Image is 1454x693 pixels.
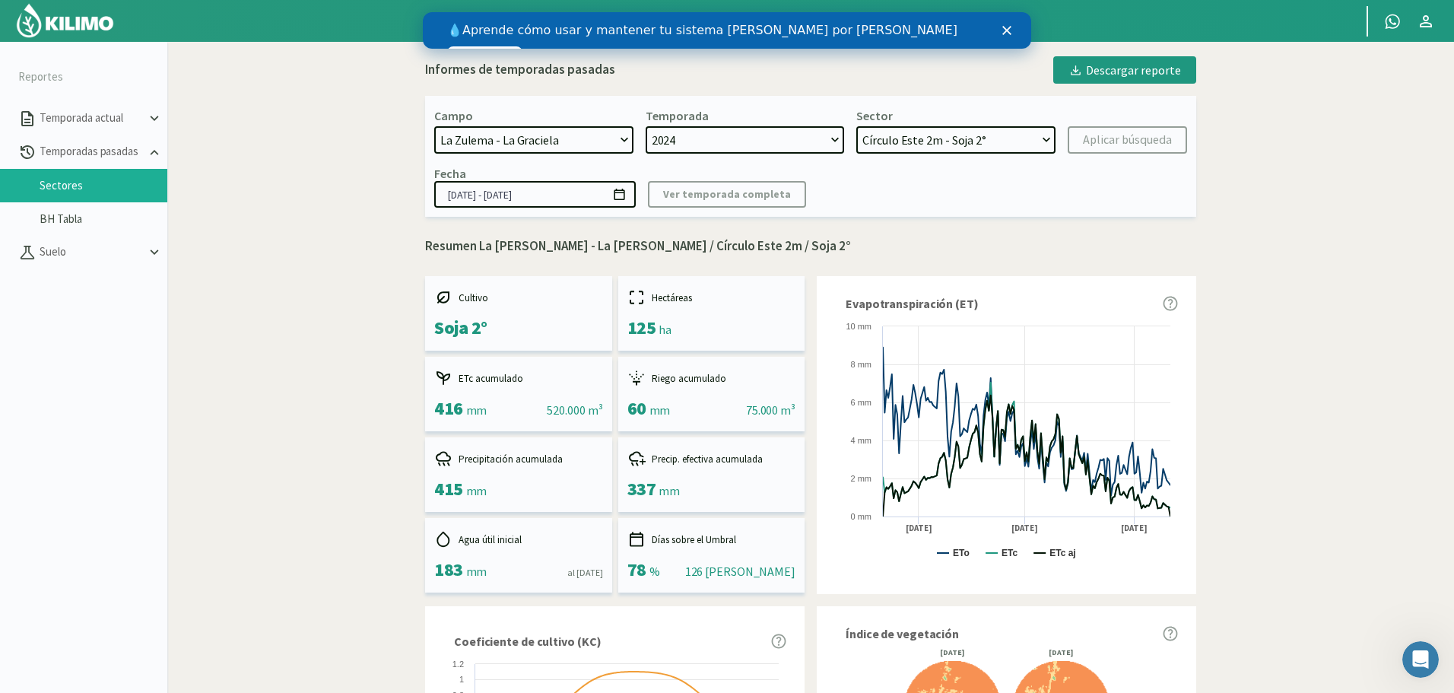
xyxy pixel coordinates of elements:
iframe: Intercom live chat banner [423,12,1031,49]
span: mm [466,564,487,579]
span: % [649,564,660,579]
text: 8 mm [851,360,872,369]
text: 0 mm [851,512,872,521]
div: [DATE] [904,649,1001,656]
kil-mini-card: report-summary-cards.ACCUMULATED_PRECIPITATION [425,437,612,512]
a: Ver videos [24,34,100,52]
div: Fecha [434,166,466,181]
div: al [DATE] [567,566,602,580]
span: Coeficiente de cultivo (KC) [454,632,601,650]
span: mm [466,483,487,498]
text: ETo [953,548,970,558]
text: 1 [459,675,464,684]
span: Índice de vegetación [846,625,959,643]
span: 125 [627,316,656,339]
kil-mini-card: report-summary-cards.CROP [425,276,612,351]
span: Evapotranspiración (ET) [846,294,979,313]
div: Sector [856,108,893,123]
a: BH Tabla [40,212,167,226]
div: Cultivo [434,288,603,307]
div: [DATE] [1013,649,1110,656]
span: 337 [627,477,656,501]
div: Precip. efectiva acumulada [627,450,796,468]
div: Días sobre el Umbral [627,530,796,548]
kil-mini-card: report-summary-cards.ACCUMULATED_ETC [425,357,612,431]
iframe: Intercom live chat [1402,641,1439,678]
kil-mini-card: report-summary-cards.HECTARES [618,276,805,351]
text: 4 mm [851,436,872,445]
div: 75.000 m³ [746,401,795,419]
p: Temporadas pasadas [37,143,146,161]
kil-mini-card: report-summary-cards.DAYS_ABOVE_THRESHOLD [618,518,805,593]
div: Temporada [646,108,709,123]
div: Campo [434,108,473,123]
a: Sectores [40,179,167,192]
text: 1.2 [452,660,464,669]
text: [DATE] [906,523,932,534]
text: 10 mm [846,322,871,331]
kil-mini-card: report-summary-cards.ACCUMULATED_EFFECTIVE_PRECIPITATION [618,437,805,512]
span: 78 [627,558,646,581]
img: Kilimo [15,2,115,39]
div: Descargar reporte [1068,61,1181,79]
text: ETc [1002,548,1017,558]
div: 520.000 m³ [547,401,602,419]
div: Precipitación acumulada [434,450,603,468]
div: Agua útil inicial [434,530,603,548]
span: ha [659,322,671,337]
div: Cerrar [579,14,595,23]
span: 60 [627,396,646,420]
div: 126 [PERSON_NAME] [685,562,795,580]
span: 415 [434,477,463,501]
p: Resumen La [PERSON_NAME] - La [PERSON_NAME] / Círculo Este 2m / Soja 2° [425,237,1196,256]
span: mm [659,483,679,498]
p: Suelo [37,243,146,261]
text: 2 mm [851,474,872,483]
kil-mini-card: report-summary-cards.INITIAL_USEFUL_WATER [425,518,612,593]
div: Informes de temporadas pasadas [425,60,615,80]
p: Temporada actual [37,110,146,127]
span: 183 [434,558,463,581]
input: dd/mm/yyyy - dd/mm/yyyy [434,181,636,208]
div: Hectáreas [627,288,796,307]
text: ETc aj [1049,548,1075,558]
span: Soja 2° [434,316,487,339]
button: Descargar reporte [1053,56,1196,84]
text: [DATE] [1121,523,1148,534]
span: mm [466,402,487,418]
span: mm [649,402,670,418]
div: Riego acumulado [627,369,796,387]
text: 6 mm [851,398,872,407]
kil-mini-card: report-summary-cards.ACCUMULATED_IRRIGATION [618,357,805,431]
span: 416 [434,396,463,420]
text: [DATE] [1011,523,1038,534]
div: ETc acumulado [434,369,603,387]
